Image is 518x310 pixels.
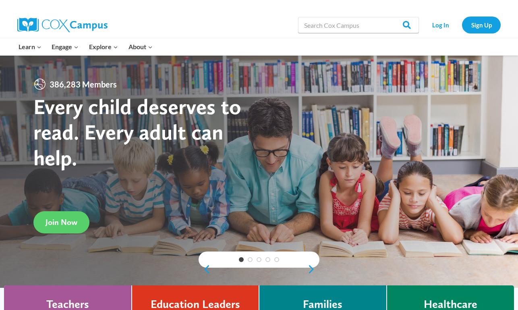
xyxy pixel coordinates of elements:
span: Join Now [46,217,77,227]
span: Engage [52,42,79,52]
nav: Primary Navigation [13,38,157,55]
span: About [128,42,153,52]
input: Search Cox Campus [298,17,419,33]
img: Cox Campus [17,18,108,32]
a: Sign Up [462,17,501,33]
a: Log In [423,17,458,33]
a: Join Now [33,211,89,233]
a: previous [199,264,211,274]
a: next [307,264,319,274]
a: 4 [265,257,270,262]
div: content slider buttons [199,261,319,277]
a: 1 [239,257,244,262]
a: 5 [274,257,279,262]
a: 3 [257,257,261,262]
span: Learn [19,42,41,52]
span: Explore [89,42,118,52]
strong: Every child deserves to read. Every adult can help. [33,94,241,171]
span: 386,283 Members [46,78,120,91]
a: 2 [248,257,253,262]
nav: Secondary Navigation [423,17,501,33]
